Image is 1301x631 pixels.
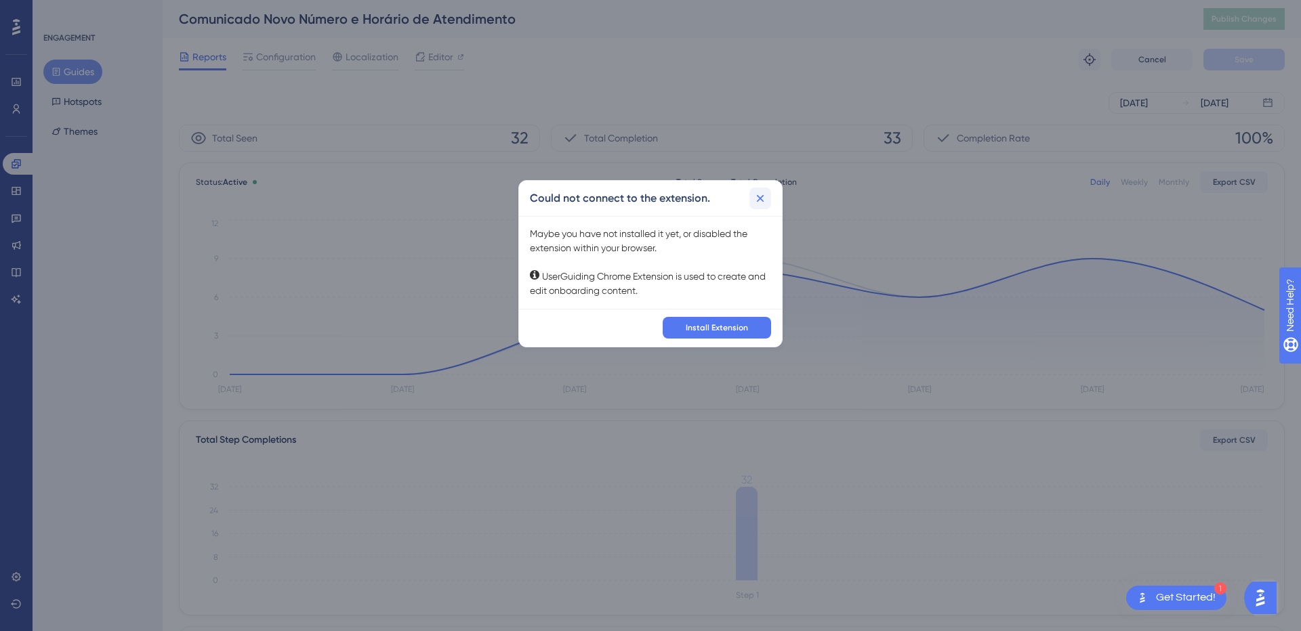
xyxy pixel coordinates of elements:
span: Need Help? [32,3,85,20]
div: 1 [1214,582,1226,594]
div: Open Get Started! checklist, remaining modules: 1 [1126,586,1226,610]
iframe: UserGuiding AI Assistant Launcher [1244,578,1285,618]
span: Install Extension [686,322,748,333]
img: launcher-image-alternative-text [1134,590,1151,606]
div: Maybe you have not installed it yet, or disabled the extension within your browser. UserGuiding C... [530,227,771,298]
div: Get Started! [1156,590,1216,605]
h2: Could not connect to the extension. [530,190,710,206]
